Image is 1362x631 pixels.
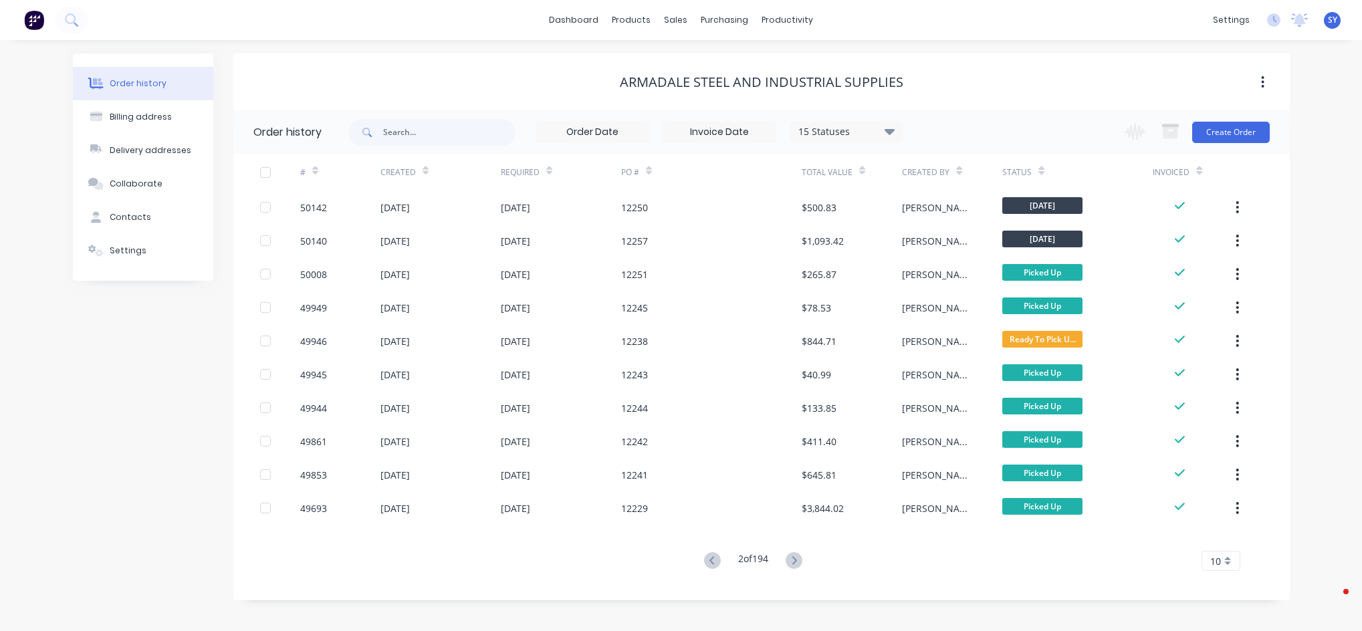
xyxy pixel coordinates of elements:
[802,154,902,191] div: Total Value
[501,201,530,215] div: [DATE]
[621,434,648,449] div: 12242
[300,368,327,382] div: 49945
[902,368,976,382] div: [PERSON_NAME]
[380,301,410,315] div: [DATE]
[380,234,410,248] div: [DATE]
[621,368,648,382] div: 12243
[1317,586,1349,618] iframe: Intercom live chat
[902,154,1002,191] div: Created By
[802,501,844,515] div: $3,844.02
[902,166,949,178] div: Created By
[1192,122,1270,143] button: Create Order
[380,166,416,178] div: Created
[902,434,976,449] div: [PERSON_NAME]
[300,334,327,348] div: 49946
[621,401,648,415] div: 12244
[73,167,213,201] button: Collaborate
[657,10,694,30] div: sales
[380,501,410,515] div: [DATE]
[501,334,530,348] div: [DATE]
[621,154,802,191] div: PO #
[902,468,976,482] div: [PERSON_NAME]
[110,245,146,257] div: Settings
[73,134,213,167] button: Delivery addresses
[73,100,213,134] button: Billing address
[1002,197,1083,214] span: [DATE]
[802,234,844,248] div: $1,093.42
[542,10,605,30] a: dashboard
[300,301,327,315] div: 49949
[790,124,903,139] div: 15 Statuses
[380,368,410,382] div: [DATE]
[694,10,755,30] div: purchasing
[501,434,530,449] div: [DATE]
[380,434,410,449] div: [DATE]
[1206,10,1256,30] div: settings
[902,401,976,415] div: [PERSON_NAME]
[605,10,657,30] div: products
[1002,398,1083,414] span: Picked Up
[110,211,151,223] div: Contacts
[802,434,836,449] div: $411.40
[802,334,836,348] div: $844.71
[300,501,327,515] div: 49693
[380,267,410,281] div: [DATE]
[802,301,831,315] div: $78.53
[621,334,648,348] div: 12238
[110,144,191,156] div: Delivery addresses
[501,234,530,248] div: [DATE]
[621,166,639,178] div: PO #
[1153,154,1233,191] div: Invoiced
[110,78,166,90] div: Order history
[902,334,976,348] div: [PERSON_NAME]
[383,119,516,146] input: Search...
[755,10,820,30] div: productivity
[300,434,327,449] div: 49861
[380,401,410,415] div: [DATE]
[501,468,530,482] div: [DATE]
[501,154,621,191] div: Required
[300,154,380,191] div: #
[663,122,776,142] input: Invoice Date
[501,401,530,415] div: [DATE]
[300,166,306,178] div: #
[1002,166,1032,178] div: Status
[110,178,162,190] div: Collaborate
[501,501,530,515] div: [DATE]
[802,468,836,482] div: $645.81
[1328,14,1337,26] span: SY
[110,111,172,123] div: Billing address
[621,201,648,215] div: 12250
[621,468,648,482] div: 12241
[902,267,976,281] div: [PERSON_NAME]
[621,234,648,248] div: 12257
[1002,297,1083,314] span: Picked Up
[253,124,322,140] div: Order history
[380,201,410,215] div: [DATE]
[300,267,327,281] div: 50008
[802,166,853,178] div: Total Value
[300,468,327,482] div: 49853
[902,501,976,515] div: [PERSON_NAME]
[902,234,976,248] div: [PERSON_NAME]
[1002,431,1083,448] span: Picked Up
[1002,465,1083,481] span: Picked Up
[501,368,530,382] div: [DATE]
[1002,154,1153,191] div: Status
[380,334,410,348] div: [DATE]
[1153,166,1189,178] div: Invoiced
[501,301,530,315] div: [DATE]
[621,301,648,315] div: 12245
[536,122,649,142] input: Order Date
[73,234,213,267] button: Settings
[73,67,213,100] button: Order history
[802,267,836,281] div: $265.87
[621,501,648,515] div: 12229
[501,267,530,281] div: [DATE]
[1002,264,1083,281] span: Picked Up
[802,401,836,415] div: $133.85
[380,468,410,482] div: [DATE]
[802,368,831,382] div: $40.99
[300,401,327,415] div: 49944
[1002,231,1083,247] span: [DATE]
